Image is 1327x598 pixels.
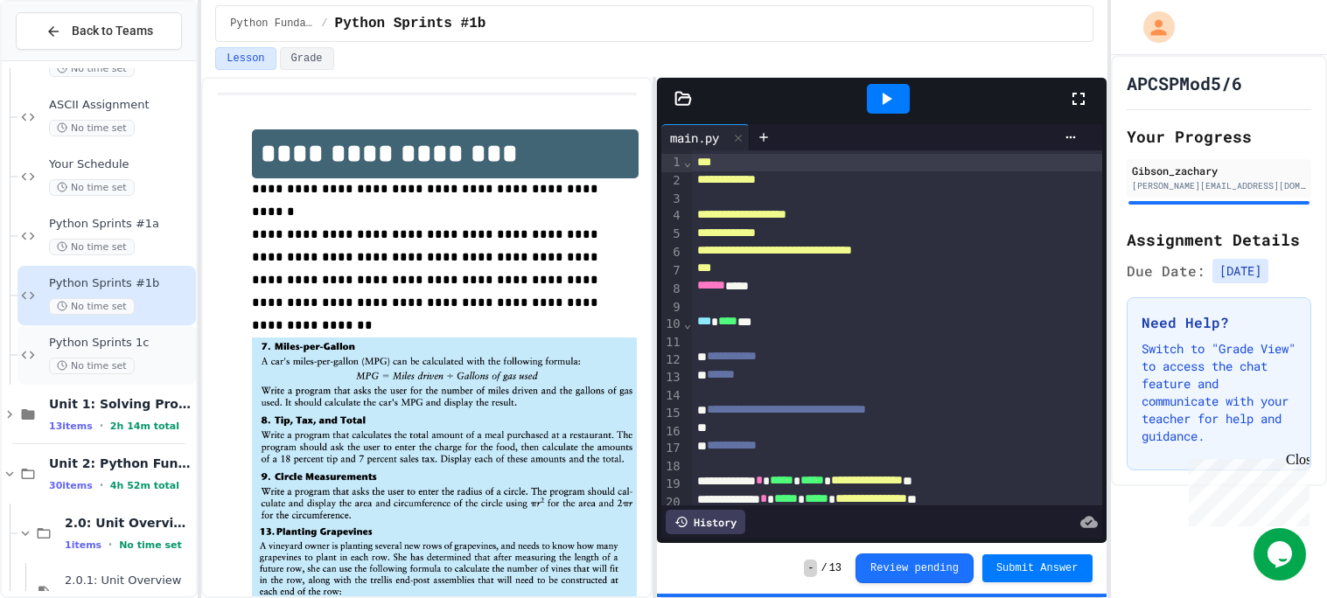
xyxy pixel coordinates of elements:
span: • [100,419,103,433]
button: Lesson [215,47,276,70]
div: 13 [661,369,683,387]
span: [DATE] [1212,259,1268,283]
div: main.py [661,129,728,147]
h1: APCSPMod5/6 [1127,71,1242,95]
span: Due Date: [1127,261,1205,282]
h2: Your Progress [1127,124,1311,149]
button: Back to Teams [16,12,182,50]
div: 7 [661,262,683,281]
div: 9 [661,299,683,316]
span: - [804,560,817,577]
iframe: chat widget [1182,452,1310,526]
div: 16 [661,423,683,441]
div: main.py [661,124,750,150]
span: 2.0.1: Unit Overview [65,574,192,588]
button: Review pending [856,553,974,583]
div: 19 [661,476,683,494]
span: No time set [49,60,135,77]
div: 1 [661,154,683,172]
span: 2h 14m total [110,421,179,432]
div: [PERSON_NAME][EMAIL_ADDRESS][DOMAIN_NAME] [1132,179,1306,192]
div: History [666,510,745,534]
span: Back to Teams [72,22,153,40]
div: 3 [661,191,683,208]
div: 11 [661,334,683,351]
span: Submit Answer [996,561,1079,575]
h2: Assignment Details [1127,227,1311,252]
span: No time set [49,358,135,374]
div: 12 [661,351,683,370]
div: Gibson_zachary [1132,163,1306,178]
div: 20 [661,494,683,512]
span: 2.0: Unit Overview [65,515,192,531]
span: 13 [829,561,842,575]
div: 17 [661,440,683,458]
button: Submit Answer [982,554,1093,582]
span: No time set [49,179,135,196]
span: • [108,538,112,552]
iframe: chat widget [1254,528,1310,581]
div: Chat with us now!Close [7,7,121,111]
span: / [821,561,827,575]
span: 4h 52m total [110,480,179,491]
span: Fold line [683,155,692,169]
span: • [100,478,103,492]
span: 1 items [65,539,101,551]
span: Unit 1: Solving Problems in Computer Science [49,396,192,412]
span: Python Fundamentals [230,17,314,31]
span: Fold line [683,316,692,330]
span: No time set [49,239,135,255]
div: 8 [661,281,683,299]
span: No time set [119,539,182,551]
span: 13 items [49,421,93,432]
span: Python Sprints #1a [49,217,192,232]
span: 30 items [49,480,93,491]
div: 14 [661,387,683,405]
span: Python Sprints 1c [49,336,192,351]
div: 18 [661,458,683,476]
span: No time set [49,298,135,315]
div: 5 [661,226,683,244]
div: 10 [661,316,683,334]
span: ASCII Assignment [49,98,192,113]
button: Grade [280,47,334,70]
span: / [321,17,327,31]
span: Python Sprints #1b [335,13,486,34]
div: 6 [661,244,683,262]
p: Switch to "Grade View" to access the chat feature and communicate with your teacher for help and ... [1142,340,1296,445]
div: My Account [1125,7,1179,47]
div: 4 [661,207,683,226]
span: No time set [49,120,135,136]
div: 15 [661,405,683,423]
span: Python Sprints #1b [49,276,192,291]
h3: Need Help? [1142,312,1296,333]
div: 2 [661,172,683,191]
span: Unit 2: Python Fundamentals [49,455,192,471]
span: Your Schedule [49,157,192,172]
